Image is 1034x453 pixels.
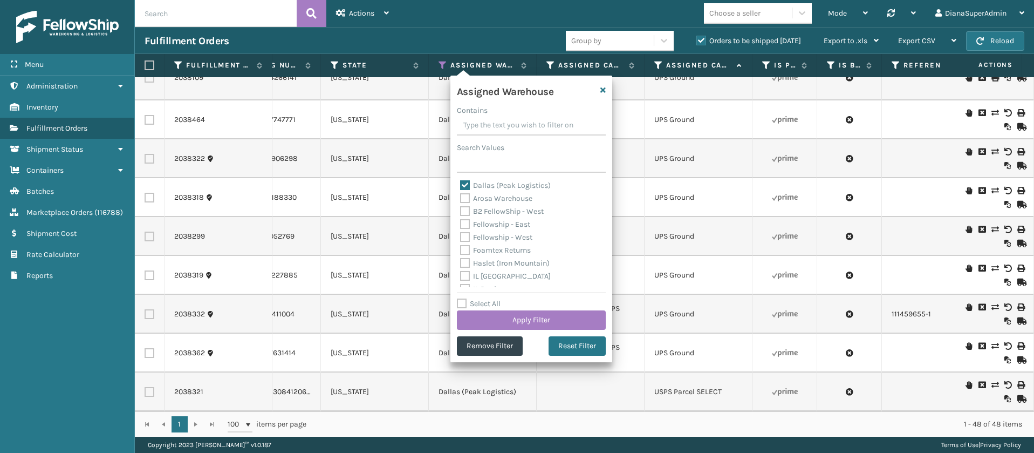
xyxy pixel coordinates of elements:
div: Group by [571,35,601,46]
td: [US_STATE] [321,55,429,100]
span: Inventory [26,103,58,112]
label: B2 FellowShip - West [460,207,544,216]
i: Print Label [1017,303,1024,311]
label: State [343,60,408,70]
i: Mark as Shipped [1017,162,1024,170]
label: Assigned Warehouse [450,60,516,70]
i: On Hold [965,303,972,311]
td: [US_STATE] [321,100,429,139]
td: 111459655-1 [882,295,990,334]
i: Reoptimize [1004,395,1011,403]
i: On Hold [965,342,972,350]
div: | [941,437,1021,453]
td: Dallas (Peak Logistics) [429,139,537,178]
i: Reoptimize [1004,74,1011,82]
span: Marketplace Orders [26,208,93,217]
i: Mark as Shipped [1017,356,1024,364]
h4: Assigned Warehouse [457,82,553,98]
i: Void Label [1004,381,1011,389]
i: Print Label [1017,342,1024,350]
td: UPS Ground [645,256,752,295]
i: On Hold [965,74,972,82]
i: Mark as Shipped [1017,240,1024,247]
i: Cancel Fulfillment Order [978,265,985,272]
a: 2038332 [174,309,205,320]
button: Reset Filter [549,336,606,356]
i: On Hold [965,265,972,272]
span: Export CSV [898,36,935,45]
i: Void Label [1004,109,1011,117]
i: Change shipping [991,148,998,155]
a: 2038318 [174,192,204,203]
i: Print Label [1017,226,1024,233]
label: Fellowship - East [460,220,530,229]
i: Print Label [1017,381,1024,389]
button: Apply Filter [457,310,606,330]
td: UPS Ground [645,55,752,100]
input: Type the text you wish to filter on [457,116,606,136]
span: Menu [25,60,44,69]
label: Fellowship - West [460,233,532,242]
label: Foamtex Returns [460,246,531,255]
span: Shipment Cost [26,229,77,238]
td: UPS Ground [645,178,752,217]
td: Dallas (Peak Logistics) [429,217,537,256]
label: IL Perris [460,285,500,294]
label: Dallas (Peak Logistics) [460,181,551,190]
i: Reoptimize [1004,279,1011,286]
div: 1 - 48 of 48 items [321,419,1022,430]
p: Copyright 2023 [PERSON_NAME]™ v 1.0.187 [148,437,271,453]
i: Change shipping [991,265,998,272]
i: Print Label [991,74,998,82]
i: Void Label [1004,187,1011,194]
label: Search Values [457,142,504,153]
i: Mark as Shipped [1017,201,1024,208]
i: Reoptimize [1004,356,1011,364]
td: [US_STATE] [321,256,429,295]
span: Batches [26,187,54,196]
a: 2038109 [174,72,203,83]
i: Cancel Fulfillment Order [978,303,985,311]
i: Change shipping [991,109,998,117]
i: Print Label [1017,109,1024,117]
i: Print Label [1017,187,1024,194]
i: Cancel Fulfillment Order [978,74,985,82]
i: Void Label [1004,226,1011,233]
a: 2038321 [174,387,203,397]
i: Cancel Fulfillment Order [978,109,985,117]
td: UPS Ground [645,217,752,256]
td: Dallas (Peak Logistics) [429,334,537,373]
i: Cancel Fulfillment Order [978,381,985,389]
i: Reoptimize [1004,201,1011,208]
td: [US_STATE] [321,334,429,373]
label: Contains [457,105,488,116]
i: Change shipping [991,187,998,194]
a: 2038362 [174,348,205,359]
i: Mark as Shipped [1017,395,1024,403]
i: Reoptimize [1004,123,1011,131]
button: Reload [966,31,1024,51]
i: Void Label [1004,148,1011,155]
i: Cancel Fulfillment Order [978,148,985,155]
label: Orders to be shipped [DATE] [696,36,801,45]
h3: Fulfillment Orders [145,35,229,48]
a: 2038322 [174,153,205,164]
span: Mode [828,9,847,18]
label: Arosa Warehouse [460,194,532,203]
label: Is Buy Shipping [839,60,861,70]
i: Void Label [1004,265,1011,272]
a: 2038299 [174,231,205,242]
div: Choose a seller [709,8,761,19]
span: Fulfillment Orders [26,124,87,133]
span: Rate Calculator [26,250,79,259]
a: 2038319 [174,270,203,281]
i: On Hold [965,148,972,155]
i: Reoptimize [1004,162,1011,170]
td: Dallas (Peak Logistics) [429,178,537,217]
span: items per page [228,416,306,432]
i: Change shipping [991,381,998,389]
a: 2038464 [174,114,205,125]
i: On Hold [965,109,972,117]
label: Reference Number [903,60,969,70]
a: Privacy Policy [980,441,1021,449]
